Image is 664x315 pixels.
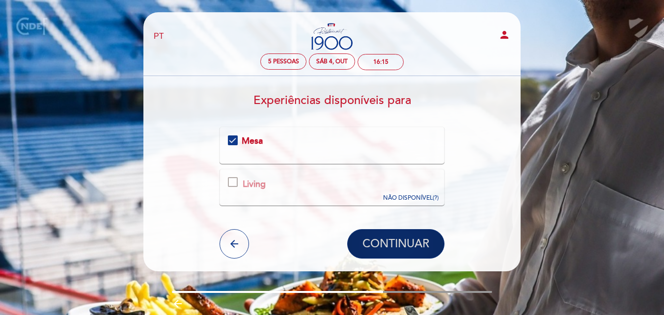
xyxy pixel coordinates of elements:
button: CONTINUAR [347,229,444,259]
button: arrow_back [220,229,249,259]
a: Restaurant 1900 [271,23,393,50]
div: Living [243,178,266,191]
span: Experiências disponíveis para [253,93,411,107]
i: person [498,29,510,41]
span: CONTINUAR [362,237,429,251]
button: NÃO DISPONÍVEL(?) [380,169,442,203]
div: 16:15 [373,58,388,66]
i: arrow_backward [172,298,184,310]
button: person [498,29,510,44]
div: Sáb 4, out [316,58,348,65]
span: 5 pessoas [268,58,299,65]
md-checkbox: Mesa [228,135,437,148]
i: arrow_back [228,238,240,250]
div: (?) [383,194,439,202]
span: Mesa [242,135,263,146]
span: NÃO DISPONÍVEL [383,194,433,202]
